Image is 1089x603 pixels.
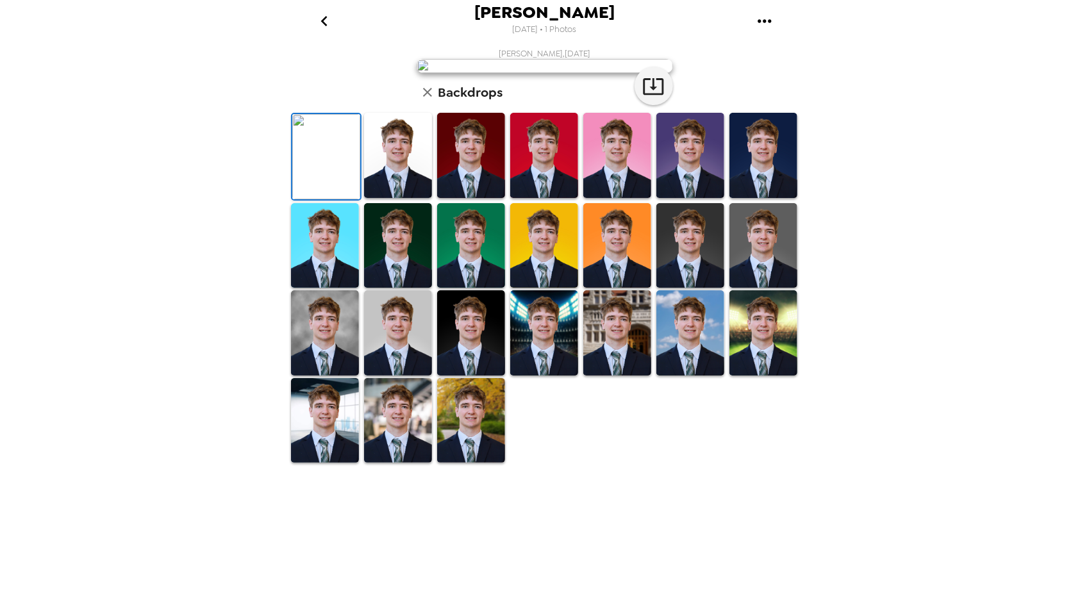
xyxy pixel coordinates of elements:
[417,59,673,73] img: user
[292,114,360,199] img: Original
[513,21,577,38] span: [DATE] • 1 Photos
[438,82,503,103] h6: Backdrops
[474,4,615,21] span: [PERSON_NAME]
[499,48,590,59] span: [PERSON_NAME] , [DATE]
